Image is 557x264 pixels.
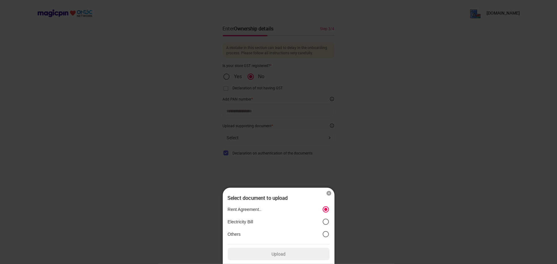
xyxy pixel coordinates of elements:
div: Select document to upload [228,195,330,201]
p: Rent Agreement.. [228,207,262,212]
img: cross_icon.7ade555c.svg [326,190,332,196]
p: Electricity Bill [228,219,253,225]
div: position [228,203,330,240]
p: Others [228,231,241,237]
